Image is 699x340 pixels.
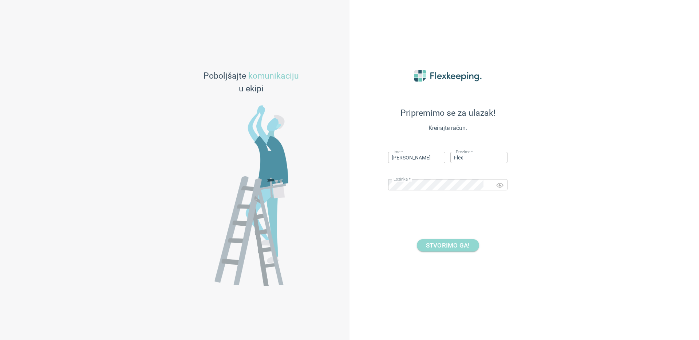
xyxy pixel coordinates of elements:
span: Poboljšajte u ekipi [204,70,299,95]
button: Toggle password visibility [492,177,508,193]
span: Kreirajte račun. [368,124,528,133]
button: STVORIMO GA! [417,239,479,252]
span: komunikaciju [248,71,299,81]
span: Pripremimo se za ulazak! [368,108,528,118]
span: STVORIMO GA! [426,239,470,252]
